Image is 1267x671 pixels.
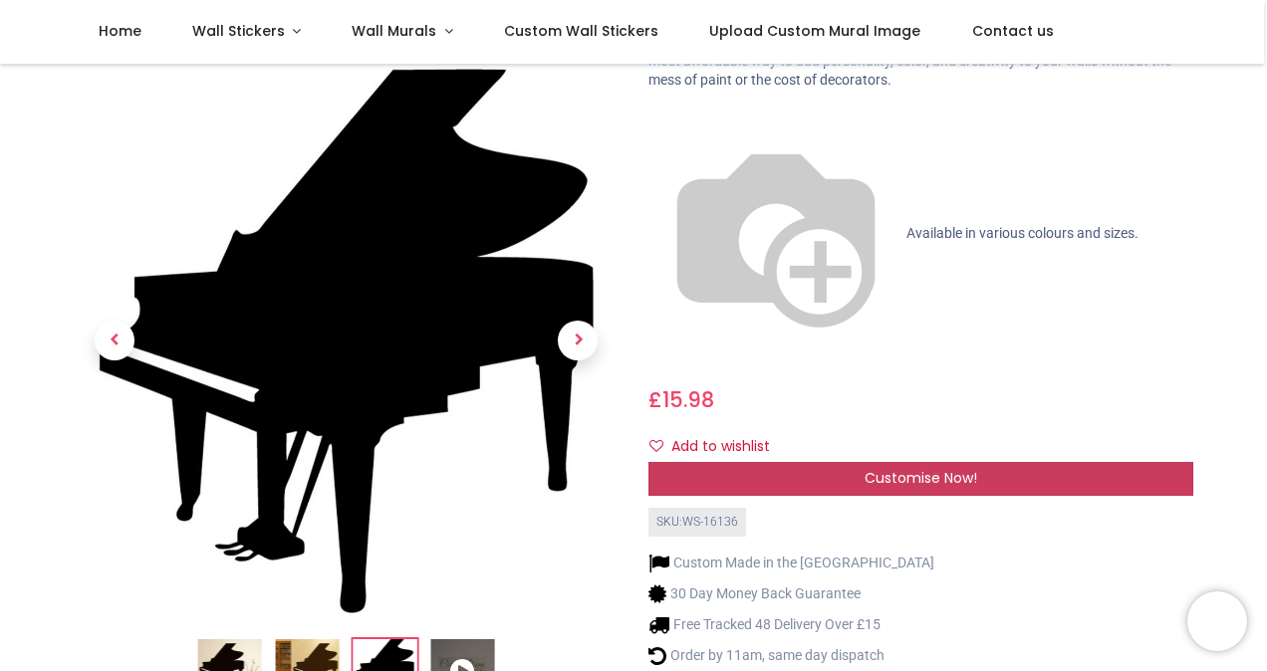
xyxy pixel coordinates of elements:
[1187,591,1247,651] iframe: Brevo live chat
[662,385,714,414] span: 15.98
[504,21,658,41] span: Custom Wall Stickers
[537,150,619,532] a: Next
[648,430,787,464] button: Add to wishlistAdd to wishlist
[648,614,934,635] li: Free Tracked 48 Delivery Over £15
[648,645,934,666] li: Order by 11am, same day dispatch
[648,583,934,604] li: 30 Day Money Back Guarantee
[648,553,934,573] li: Custom Made in the [GEOGRAPHIC_DATA]
[95,322,134,361] span: Previous
[648,107,903,361] img: color-wheel.png
[972,21,1054,41] span: Contact us
[558,322,598,361] span: Next
[648,508,746,537] div: SKU: WS-16136
[99,21,141,41] span: Home
[906,225,1139,241] span: Available in various colours and sizes.
[865,468,977,488] span: Customise Now!
[74,150,155,532] a: Previous
[192,21,285,41] span: Wall Stickers
[709,21,920,41] span: Upload Custom Mural Image
[648,385,714,414] span: £
[649,439,663,453] i: Add to wishlist
[74,69,619,613] img: WS-16136-03
[352,21,436,41] span: Wall Murals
